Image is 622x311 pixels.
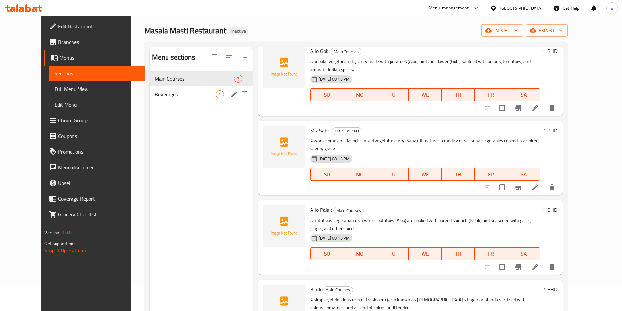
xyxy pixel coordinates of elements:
span: TH [444,249,472,258]
div: [GEOGRAPHIC_DATA] [500,5,543,12]
span: Full Menu View [55,85,140,93]
a: Coverage Report [44,191,145,207]
button: MO [343,88,376,101]
span: Masala Masti Restaurant [144,23,226,38]
a: Edit Restaurant [44,19,145,34]
span: SU [313,90,341,100]
button: TH [442,168,475,181]
button: Add section [237,50,253,65]
span: FR [477,170,505,179]
button: WE [409,168,442,181]
button: TU [376,168,409,181]
p: A popular vegetarian dry curry made with potatoes (Aloo) and cauliflower (Gobi) sautéed with onio... [310,57,540,74]
button: delete [544,259,560,275]
span: WE [411,249,439,258]
span: Coverage Report [58,195,140,203]
div: Menu-management [429,4,469,12]
span: Sort sections [221,50,237,65]
span: Select to update [495,180,509,194]
button: TU [376,88,409,101]
a: Choice Groups [44,113,145,128]
span: Bindi [310,285,321,294]
span: Version: [44,228,60,237]
h6: 1 BHD [543,46,557,55]
span: SU [313,249,341,258]
button: edit [229,89,239,99]
div: Main Courses [322,286,353,294]
span: Select to update [495,260,509,274]
span: SA [510,90,538,100]
button: TU [376,247,409,260]
span: SA [510,170,538,179]
span: FR [477,90,505,100]
img: Allo Gobi [263,46,305,88]
span: 7 [234,76,242,82]
button: Branch-specific-item [510,100,526,116]
button: TH [442,247,475,260]
a: Promotions [44,144,145,160]
a: Support.OpsPlatform [44,246,86,255]
a: Sections [49,66,145,81]
span: Main Courses [155,75,234,83]
span: WE [411,90,439,100]
a: Grocery Checklist [44,207,145,222]
button: FR [475,168,508,181]
a: Branches [44,34,145,50]
img: Allo Palak [263,205,305,247]
button: FR [475,88,508,101]
h6: 1 BHD [543,285,557,294]
img: Mix Sabzi [263,126,305,168]
span: TU [379,90,407,100]
button: Branch-specific-item [510,179,526,195]
span: FR [477,249,505,258]
a: Coupons [44,128,145,144]
span: Promotions [58,148,140,156]
button: export [526,24,568,37]
span: import [486,26,518,35]
button: SA [507,247,540,260]
span: Main Courses [334,207,364,214]
span: Beverages [155,90,216,98]
div: items [216,90,224,98]
a: Edit menu item [531,104,539,112]
h2: Menu sections [152,53,195,62]
div: Inactive [229,27,248,35]
span: export [531,26,563,35]
button: delete [544,100,560,116]
span: 1.0.0 [62,228,72,237]
span: TH [444,90,472,100]
div: Main Courses7 [150,71,253,86]
button: SA [507,88,540,101]
button: import [481,24,523,37]
span: Menu disclaimer [58,163,140,171]
span: 1 [216,91,224,98]
button: SU [310,88,343,101]
span: MO [346,90,374,100]
a: Full Menu View [49,81,145,97]
button: SU [310,168,343,181]
button: TH [442,88,475,101]
span: SA [510,249,538,258]
div: items [234,75,242,83]
span: Allo Gobi [310,46,329,56]
span: TU [379,170,407,179]
span: MO [346,249,374,258]
span: Allo Palak [310,205,332,215]
a: Edit menu item [531,183,539,191]
span: a [611,5,613,12]
button: SU [310,247,343,260]
button: WE [409,88,442,101]
a: Menu disclaimer [44,160,145,175]
span: TU [379,249,407,258]
span: Coupons [58,132,140,140]
span: Get support on: [44,240,74,248]
button: MO [343,168,376,181]
button: Branch-specific-item [510,259,526,275]
span: SU [313,170,341,179]
p: A wholesome and flavorful mixed vegetable curry (Sabzi). It features a medley of seasonal vegetab... [310,137,540,153]
span: Choice Groups [58,117,140,124]
a: Menus [44,50,145,66]
span: Select all sections [208,51,221,64]
span: Main Courses [332,127,362,135]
